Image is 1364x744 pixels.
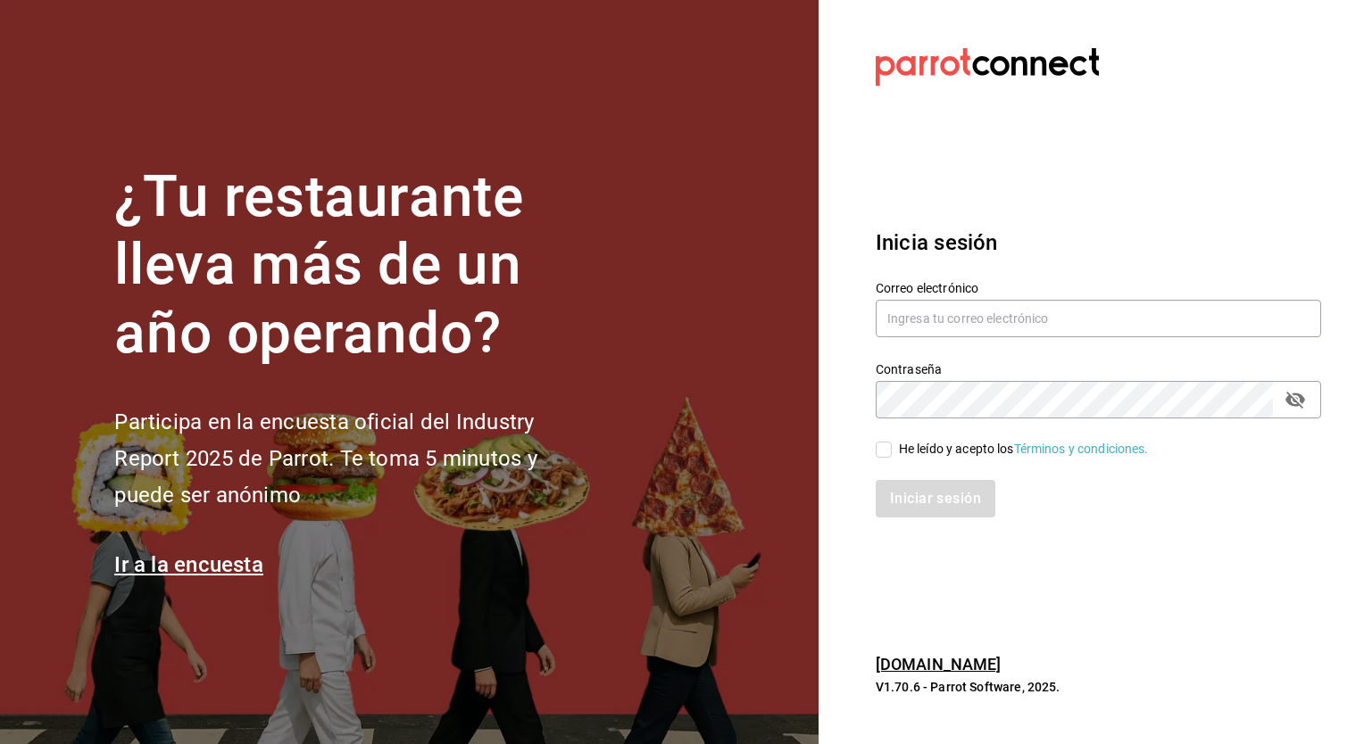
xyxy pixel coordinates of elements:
h3: Inicia sesión [876,227,1321,259]
button: passwordField [1280,384,1310,415]
label: Correo electrónico [876,281,1321,293]
h2: Participa en la encuesta oficial del Industry Report 2025 de Parrot. Te toma 5 minutos y puede se... [114,404,596,513]
label: Contraseña [876,362,1321,375]
input: Ingresa tu correo electrónico [876,300,1321,337]
a: [DOMAIN_NAME] [876,655,1002,674]
div: He leído y acepto los [899,440,1149,459]
a: Ir a la encuesta [114,552,263,577]
h1: ¿Tu restaurante lleva más de un año operando? [114,163,596,368]
a: Términos y condiciones. [1014,442,1149,456]
p: V1.70.6 - Parrot Software, 2025. [876,678,1321,696]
